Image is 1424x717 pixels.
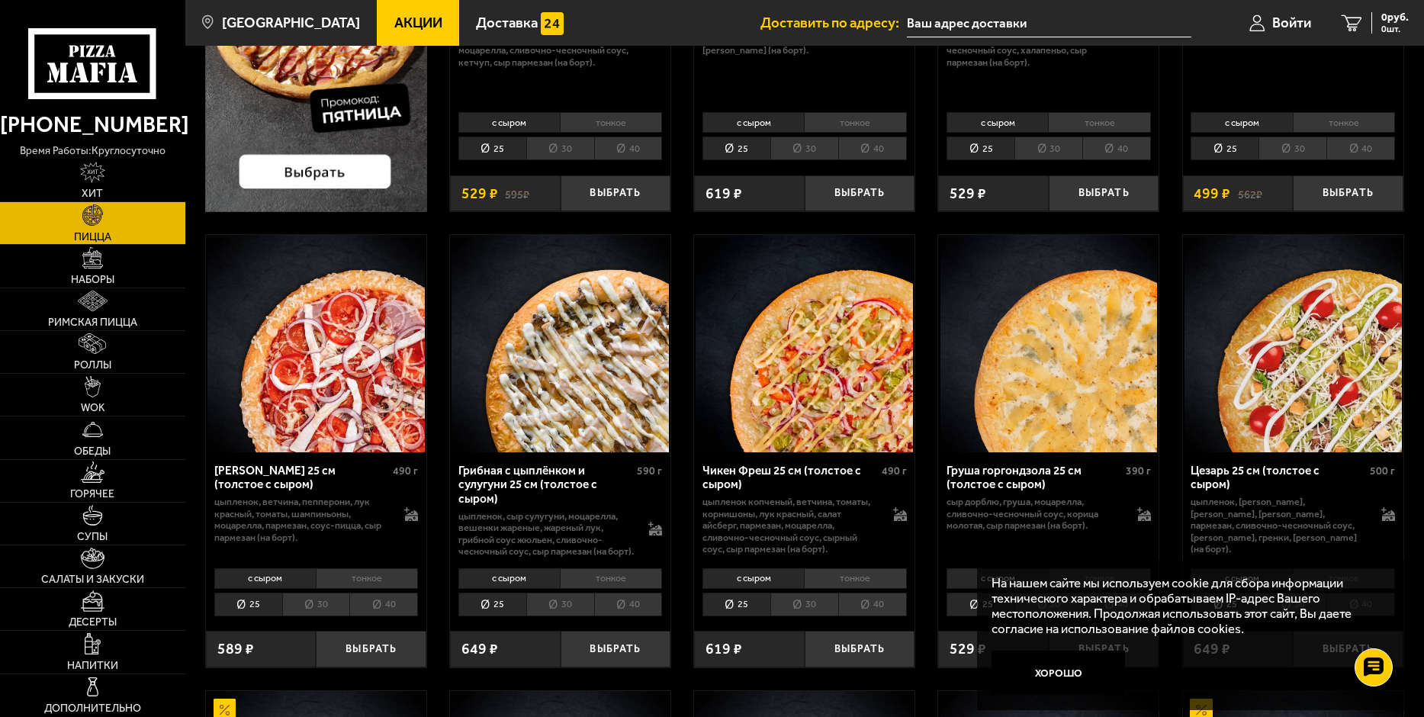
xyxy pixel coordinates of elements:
[702,464,878,492] div: Чикен Фреш 25 см (толстое с сыром)
[222,16,360,31] span: [GEOGRAPHIC_DATA]
[458,112,560,133] li: с сыром
[394,16,442,31] span: Акции
[476,16,538,31] span: Доставка
[461,641,498,656] span: 649 ₽
[450,235,670,452] a: Грибная с цыплёнком и сулугуни 25 см (толстое с сыром)
[1293,175,1403,212] button: Выбрать
[541,12,563,34] img: 15daf4d41897b9f0e9f617042186c801.svg
[1191,496,1366,555] p: цыпленок, [PERSON_NAME], [PERSON_NAME], [PERSON_NAME], пармезан, сливочно-чесночный соус, [PERSON...
[760,16,907,31] span: Доставить по адресу:
[1381,24,1409,34] span: 0 шт.
[947,112,1048,133] li: с сыром
[1370,465,1395,477] span: 500 г
[74,360,111,371] span: Роллы
[1082,137,1151,160] li: 40
[838,593,907,616] li: 40
[74,232,111,243] span: Пицца
[560,112,662,133] li: тонкое
[770,137,838,160] li: 30
[393,465,418,477] span: 490 г
[560,568,662,590] li: тонкое
[561,175,671,212] button: Выбрать
[947,568,1048,590] li: с сыром
[907,9,1191,37] input: Ваш адрес доставки
[44,703,141,714] span: Дополнительно
[637,465,662,477] span: 590 г
[1014,137,1082,160] li: 30
[805,175,915,212] button: Выбрать
[950,186,986,201] span: 529 ₽
[694,235,915,452] a: Чикен Фреш 25 см (толстое с сыром)
[1258,137,1326,160] li: 30
[206,235,426,452] a: Петровская 25 см (толстое с сыром)
[804,568,906,590] li: тонкое
[452,235,669,452] img: Грибная с цыплёнком и сулугуни 25 см (толстое с сыром)
[349,593,418,616] li: 40
[702,593,770,616] li: 25
[1049,175,1159,212] button: Выбрать
[702,496,878,555] p: цыпленок копченый, ветчина, томаты, корнишоны, лук красный, салат айсберг, пармезан, моцарелла, с...
[41,574,144,585] span: Салаты и закуски
[526,137,594,160] li: 30
[458,593,526,616] li: 25
[702,112,804,133] li: с сыром
[882,465,907,477] span: 490 г
[1326,137,1395,160] li: 40
[805,631,915,667] button: Выбрать
[282,593,350,616] li: 30
[1272,16,1311,31] span: Войти
[706,641,742,656] span: 619 ₽
[1191,112,1292,133] li: с сыром
[458,510,634,558] p: цыпленок, сыр сулугуни, моцарелла, вешенки жареные, жареный лук, грибной соус Жюльен, сливочно-че...
[1194,186,1230,201] span: 499 ₽
[804,112,906,133] li: тонкое
[702,137,770,160] li: 25
[770,593,838,616] li: 30
[594,593,663,616] li: 40
[316,631,426,667] button: Выбрать
[1048,112,1150,133] li: тонкое
[1191,464,1366,492] div: Цезарь 25 см (толстое с сыром)
[214,496,390,543] p: цыпленок, ветчина, пепперони, лук красный, томаты, шампиньоны, моцарелла, пармезан, соус-пицца, с...
[67,661,118,671] span: Напитки
[214,568,316,590] li: с сыром
[1381,12,1409,23] span: 0 руб.
[594,137,663,160] li: 40
[82,188,103,199] span: Хит
[458,568,560,590] li: с сыром
[77,532,108,542] span: Супы
[1293,112,1395,133] li: тонкое
[1238,186,1262,201] s: 562 ₽
[1185,235,1402,452] img: Цезарь 25 см (толстое с сыром)
[1191,137,1258,160] li: 25
[217,641,254,656] span: 589 ₽
[74,446,111,457] span: Обеды
[706,186,742,201] span: 619 ₽
[81,403,104,413] span: WOK
[70,489,114,500] span: Горячее
[1126,465,1151,477] span: 390 г
[940,235,1158,452] img: Груша горгондзола 25 см (толстое с сыром)
[938,235,1159,452] a: Груша горгондзола 25 см (толстое с сыром)
[71,275,114,285] span: Наборы
[947,464,1122,492] div: Груша горгондзола 25 см (толстое с сыром)
[505,186,529,201] s: 595 ₽
[69,617,117,628] span: Десерты
[947,137,1014,160] li: 25
[561,631,671,667] button: Выбрать
[992,575,1380,637] p: На нашем сайте мы используем cookie для сбора информации технического характера и обрабатываем IP...
[1183,235,1403,452] a: Цезарь 25 см (толстое с сыром)
[947,593,1014,616] li: 25
[526,593,594,616] li: 30
[207,235,425,452] img: Петровская 25 см (толстое с сыром)
[702,568,804,590] li: с сыром
[48,317,137,328] span: Римская пицца
[458,137,526,160] li: 25
[458,464,634,506] div: Грибная с цыплёнком и сулугуни 25 см (толстое с сыром)
[950,641,986,656] span: 529 ₽
[947,496,1122,532] p: сыр дорблю, груша, моцарелла, сливочно-чесночный соус, корица молотая, сыр пармезан (на борт).
[461,186,498,201] span: 529 ₽
[992,651,1125,695] button: Хорошо
[214,464,390,492] div: [PERSON_NAME] 25 см (толстое с сыром)
[214,593,282,616] li: 25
